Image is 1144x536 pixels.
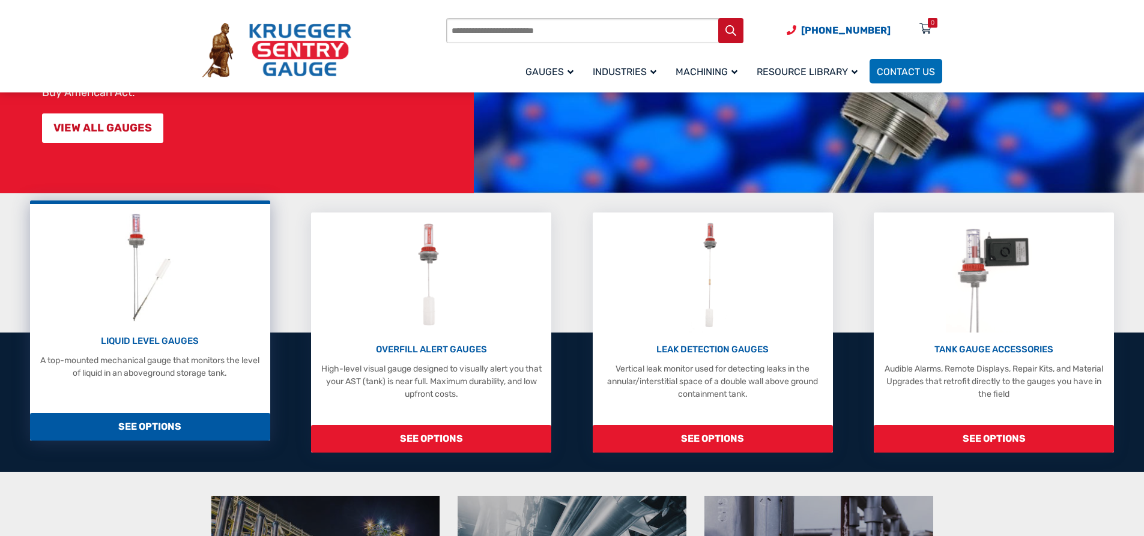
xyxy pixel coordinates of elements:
p: At [PERSON_NAME] Sentry Gauge, for over 75 years we have manufactured over three million liquid-l... [42,26,468,98]
span: Resource Library [757,66,858,77]
span: SEE OPTIONS [311,425,551,453]
span: Contact Us [877,66,935,77]
p: High-level visual gauge designed to visually alert you that your AST (tank) is near full. Maximum... [317,363,545,400]
a: Overfill Alert Gauges OVERFILL ALERT GAUGES High-level visual gauge designed to visually alert yo... [311,212,551,453]
img: Leak Detection Gauges [689,218,736,333]
p: TANK GAUGE ACCESSORIES [880,343,1108,357]
a: Machining [668,57,749,85]
span: [PHONE_NUMBER] [801,25,891,36]
span: Gauges [525,66,574,77]
span: SEE OPTIONS [593,425,833,453]
a: Gauges [518,57,586,85]
a: Contact Us [870,59,942,83]
a: Leak Detection Gauges LEAK DETECTION GAUGES Vertical leak monitor used for detecting leaks in the... [593,212,833,453]
img: Krueger Sentry Gauge [202,23,351,78]
p: OVERFILL ALERT GAUGES [317,343,545,357]
p: LIQUID LEVEL GAUGES [36,334,264,348]
span: SEE OPTIONS [874,425,1114,453]
img: Overfill Alert Gauges [405,218,458,333]
a: Industries [586,57,668,85]
p: A top-mounted mechanical gauge that monitors the level of liquid in an aboveground storage tank. [36,354,264,379]
div: 0 [931,18,934,28]
img: Tank Gauge Accessories [946,218,1043,333]
a: Liquid Level Gauges LIQUID LEVEL GAUGES A top-mounted mechanical gauge that monitors the level of... [30,200,270,441]
p: Audible Alarms, Remote Displays, Repair Kits, and Material Upgrades that retrofit directly to the... [880,363,1108,400]
span: SEE OPTIONS [30,413,270,441]
span: Machining [676,66,737,77]
a: VIEW ALL GAUGES [42,113,163,143]
a: Phone Number (920) 434-8860 [787,23,891,38]
p: LEAK DETECTION GAUGES [599,343,827,357]
span: Industries [593,66,656,77]
a: Resource Library [749,57,870,85]
p: Vertical leak monitor used for detecting leaks in the annular/interstitial space of a double wall... [599,363,827,400]
a: Tank Gauge Accessories TANK GAUGE ACCESSORIES Audible Alarms, Remote Displays, Repair Kits, and M... [874,212,1114,453]
img: Liquid Level Gauges [118,210,181,324]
